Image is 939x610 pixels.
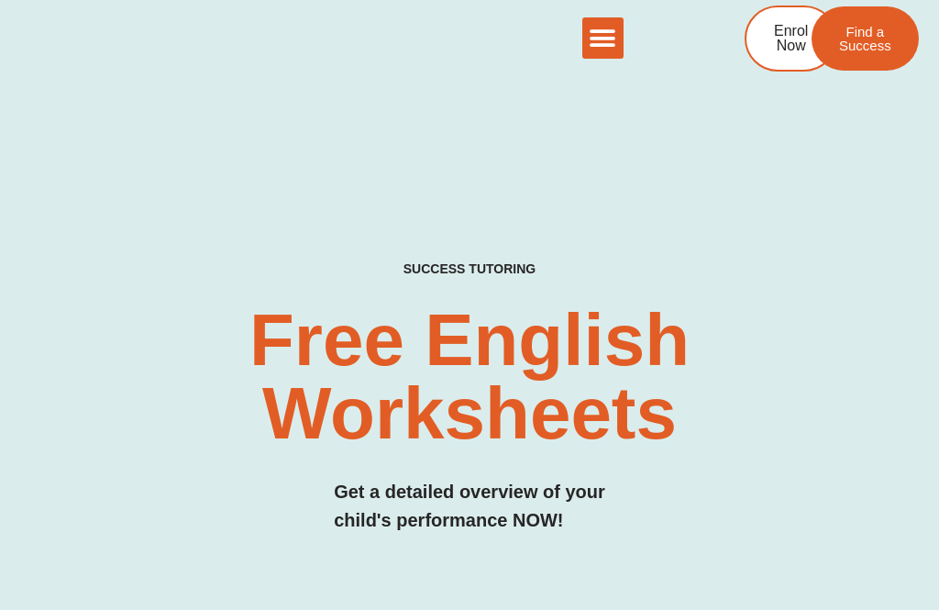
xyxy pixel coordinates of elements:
[839,25,891,52] span: Find a Success
[345,261,595,277] h4: SUCCESS TUTORING​
[812,6,919,71] a: Find a Success
[582,17,624,59] div: Menu Toggle
[334,478,605,535] h3: Get a detailed overview of your child's performance NOW!
[745,6,837,72] a: Enrol Now
[191,304,748,450] h2: Free English Worksheets​
[774,24,808,53] span: Enrol Now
